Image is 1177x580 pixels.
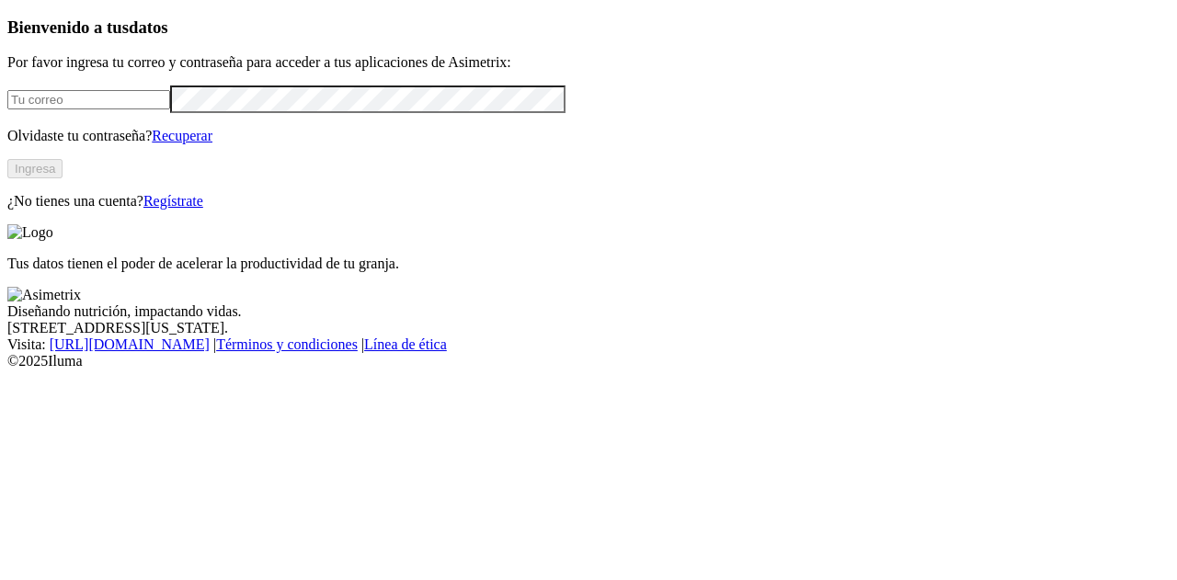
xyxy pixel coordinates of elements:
[7,17,1170,38] h3: Bienvenido a tus
[143,193,203,209] a: Regístrate
[7,224,53,241] img: Logo
[7,303,1170,320] div: Diseñando nutrición, impactando vidas.
[7,54,1170,71] p: Por favor ingresa tu correo y contraseña para acceder a tus aplicaciones de Asimetrix:
[7,128,1170,144] p: Olvidaste tu contraseña?
[216,336,358,352] a: Términos y condiciones
[7,90,170,109] input: Tu correo
[7,256,1170,272] p: Tus datos tienen el poder de acelerar la productividad de tu granja.
[7,159,63,178] button: Ingresa
[50,336,210,352] a: [URL][DOMAIN_NAME]
[364,336,447,352] a: Línea de ética
[7,193,1170,210] p: ¿No tienes una cuenta?
[7,336,1170,353] div: Visita : | |
[129,17,168,37] span: datos
[7,353,1170,370] div: © 2025 Iluma
[7,287,81,303] img: Asimetrix
[7,320,1170,336] div: [STREET_ADDRESS][US_STATE].
[152,128,212,143] a: Recuperar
